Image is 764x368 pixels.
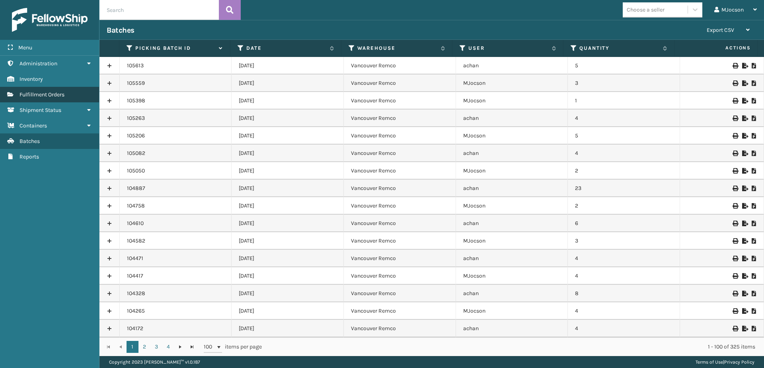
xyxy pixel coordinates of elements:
[232,250,344,267] td: [DATE]
[456,180,568,197] td: achan
[120,110,232,127] td: 105263
[232,215,344,232] td: [DATE]
[344,145,456,162] td: Vancouver Remco
[189,344,195,350] span: Go to the last page
[344,320,456,337] td: Vancouver Remco
[273,343,755,351] div: 1 - 100 of 325 items
[150,341,162,353] a: 3
[456,127,568,145] td: MJocson
[232,162,344,180] td: [DATE]
[752,151,756,156] i: Print Picklist
[733,308,737,314] i: Print Picklist Labels
[752,133,756,139] i: Print Picklist
[568,197,680,215] td: 2
[19,76,43,82] span: Inventory
[120,57,232,74] td: 105613
[344,232,456,250] td: Vancouver Remco
[456,215,568,232] td: achan
[733,186,737,191] i: Print Picklist Labels
[568,145,680,162] td: 4
[344,215,456,232] td: Vancouver Remco
[627,6,665,14] div: Choose a seller
[344,180,456,197] td: Vancouver Remco
[120,92,232,110] td: 105398
[232,197,344,215] td: [DATE]
[742,151,747,156] i: Export to .xls
[344,110,456,127] td: Vancouver Remco
[742,80,747,86] i: Export to .xls
[456,162,568,180] td: MJocson
[120,145,232,162] td: 105082
[186,341,198,353] a: Go to the last page
[733,98,737,104] i: Print Picklist Labels
[232,92,344,110] td: [DATE]
[344,197,456,215] td: Vancouver Remco
[232,180,344,197] td: [DATE]
[733,80,737,86] i: Print Picklist Labels
[733,273,737,279] i: Print Picklist Labels
[752,256,756,261] i: Print Picklist
[456,232,568,250] td: MJocson
[456,320,568,337] td: achan
[742,273,747,279] i: Export to .xls
[752,168,756,174] i: Print Picklist
[752,326,756,331] i: Print Picklist
[120,285,232,302] td: 104328
[742,115,747,121] i: Export to .xls
[568,92,680,110] td: 1
[120,162,232,180] td: 105050
[456,302,568,320] td: MJocson
[456,92,568,110] td: MJocson
[568,250,680,267] td: 4
[742,238,747,244] i: Export to .xls
[724,359,754,365] a: Privacy Policy
[232,320,344,337] td: [DATE]
[344,302,456,320] td: Vancouver Remco
[120,197,232,215] td: 104758
[232,145,344,162] td: [DATE]
[344,57,456,74] td: Vancouver Remco
[752,186,756,191] i: Print Picklist
[19,122,47,129] span: Containers
[120,215,232,232] td: 104610
[742,168,747,174] i: Export to .xls
[344,92,456,110] td: Vancouver Remco
[344,162,456,180] td: Vancouver Remco
[733,115,737,121] i: Print Picklist Labels
[127,341,138,353] a: 1
[742,98,747,104] i: Export to .xls
[579,45,659,52] label: Quantity
[742,308,747,314] i: Export to .xls
[12,8,88,32] img: logo
[107,25,134,35] h3: Batches
[357,45,437,52] label: Warehouse
[120,74,232,92] td: 105559
[733,221,737,226] i: Print Picklist Labels
[696,356,754,368] div: |
[752,291,756,296] i: Print Picklist
[742,186,747,191] i: Export to .xls
[18,44,32,51] span: Menu
[456,267,568,285] td: MJocson
[19,107,61,114] span: Shipment Status
[456,57,568,74] td: achan
[733,203,737,209] i: Print Picklist Labels
[568,232,680,250] td: 3
[752,273,756,279] i: Print Picklist
[733,291,737,296] i: Print Picklist Labels
[135,45,215,52] label: Picking batch ID
[752,115,756,121] i: Print Picklist
[568,110,680,127] td: 4
[752,238,756,244] i: Print Picklist
[752,63,756,69] i: Print Picklist
[232,302,344,320] td: [DATE]
[752,203,756,209] i: Print Picklist
[120,320,232,337] td: 104172
[120,180,232,197] td: 104887
[733,133,737,139] i: Print Picklist Labels
[742,133,747,139] i: Export to .xls
[752,308,756,314] i: Print Picklist
[232,57,344,74] td: [DATE]
[733,168,737,174] i: Print Picklist Labels
[204,343,216,351] span: 100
